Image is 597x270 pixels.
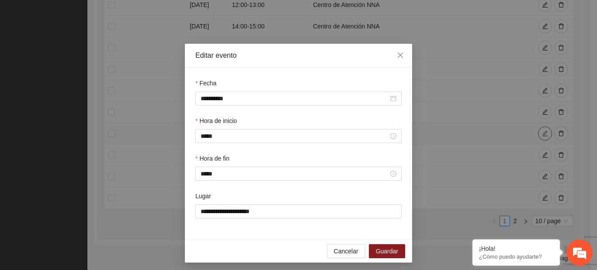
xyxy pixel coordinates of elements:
[389,44,412,67] button: Close
[334,246,358,256] span: Cancelar
[195,204,402,218] input: Lugar
[4,178,167,209] textarea: Escriba su mensaje y pulse “Intro”
[327,244,365,258] button: Cancelar
[195,116,237,126] label: Hora de inicio
[369,244,405,258] button: Guardar
[45,45,147,56] div: Chatee con nosotros ahora
[143,4,164,25] div: Minimizar ventana de chat en vivo
[479,245,553,252] div: ¡Hola!
[397,52,404,59] span: close
[195,78,216,88] label: Fecha
[201,94,389,103] input: Fecha
[376,246,398,256] span: Guardar
[195,154,229,163] label: Hora de fin
[195,51,402,60] div: Editar evento
[201,131,389,141] input: Hora de inicio
[195,191,211,201] label: Lugar
[479,253,553,260] p: ¿Cómo puedo ayudarte?
[201,169,389,179] input: Hora de fin
[51,86,121,175] span: Estamos en línea.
